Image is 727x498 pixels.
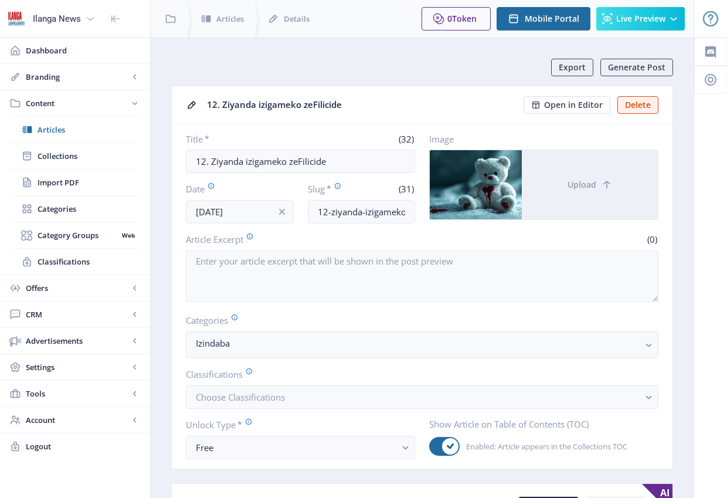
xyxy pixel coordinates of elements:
a: Articles [12,117,138,143]
button: Mobile Portal [497,7,590,31]
input: Publishing Date [186,200,294,223]
a: Categories [12,196,138,222]
nb-badge: Web [118,229,138,241]
input: this-is-how-a-slug-looks-like [308,200,416,223]
nb-icon: info [276,206,288,218]
button: Generate Post [600,59,673,76]
span: Dashboard [26,45,141,56]
a: Collections [12,143,138,169]
span: Live Preview [616,14,665,23]
span: Articles [216,13,244,25]
div: Free [196,441,396,455]
span: Collections [38,150,138,162]
label: Unlock Type [186,418,406,431]
img: 6e32966d-d278-493e-af78-9af65f0c2223.png [7,9,26,28]
span: Classifications [38,256,138,267]
button: Live Preview [596,7,685,31]
a: Classifications [12,249,138,275]
span: Import PDF [38,177,138,188]
span: Generate Post [608,63,665,72]
span: Export [559,63,586,72]
span: CRM [26,309,129,320]
span: Enabled: Article appears in the Collections TOC [460,439,627,453]
span: Articles [38,124,138,135]
button: Export [551,59,593,76]
span: Token [452,13,477,24]
span: Account [26,414,129,426]
span: Advertisements [26,335,129,347]
span: (31) [397,183,415,195]
button: Delete [617,96,658,114]
span: Tools [26,388,129,399]
span: Settings [26,361,129,373]
span: Categories [38,203,138,215]
span: Details [284,13,310,25]
button: Choose Classifications [186,385,658,409]
a: Category GroupsWeb [12,222,138,248]
label: Article Excerpt [186,233,417,246]
button: 0Token [422,7,491,31]
span: Category Groups [38,229,118,241]
div: 12. Ziyanda izigameko zeFilicide [207,96,517,114]
button: Free [186,436,415,459]
span: Upload [568,180,596,189]
button: Open in Editor [524,96,610,114]
span: Offers [26,282,129,294]
label: Image [429,133,649,145]
input: Type Article Title ... [186,150,415,173]
div: Ilanga News [33,6,81,32]
label: Show Article on Table of Contents (TOC) [429,418,649,430]
label: Title [186,133,296,145]
span: (32) [397,133,415,145]
span: Content [26,97,129,109]
button: Upload [522,150,658,219]
span: Branding [26,71,129,83]
button: Izindaba [186,331,658,358]
span: (0) [646,233,658,245]
span: Choose Classifications [196,391,285,403]
label: Classifications [186,368,649,381]
label: Date [186,182,284,195]
span: Mobile Portal [525,14,579,23]
nb-select-label: Izindaba [196,336,639,350]
button: info [270,200,294,223]
span: Logout [26,441,141,452]
a: Import PDF [12,170,138,195]
label: Slug [308,182,357,195]
label: Categories [186,314,649,327]
span: Open in Editor [544,100,603,110]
